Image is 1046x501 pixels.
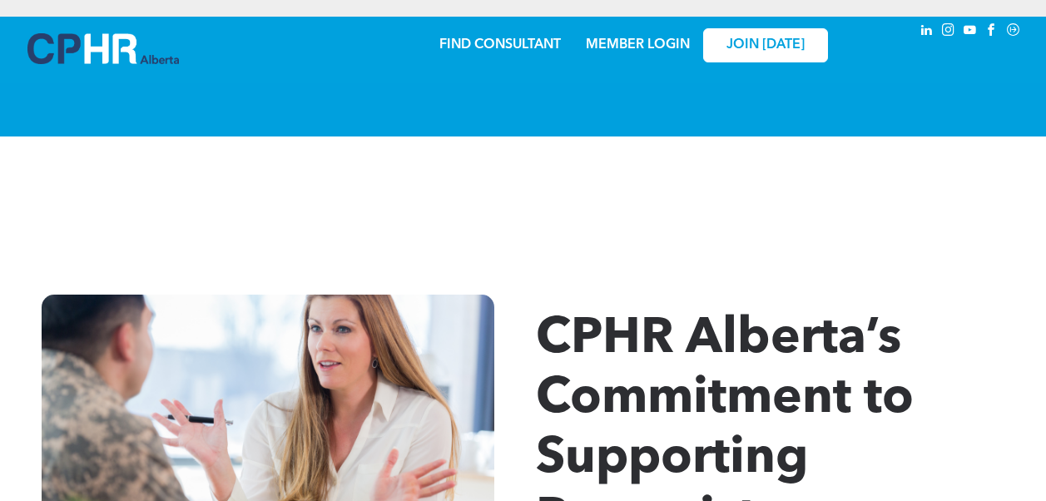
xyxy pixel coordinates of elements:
a: JOIN [DATE] [703,28,828,62]
img: A blue and white logo for cp alberta [27,33,179,64]
a: facebook [983,21,1001,43]
a: FIND CONSULTANT [439,38,561,52]
a: instagram [939,21,958,43]
a: Social network [1004,21,1023,43]
span: JOIN [DATE] [726,37,805,53]
a: linkedin [918,21,936,43]
a: youtube [961,21,979,43]
a: MEMBER LOGIN [586,38,690,52]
